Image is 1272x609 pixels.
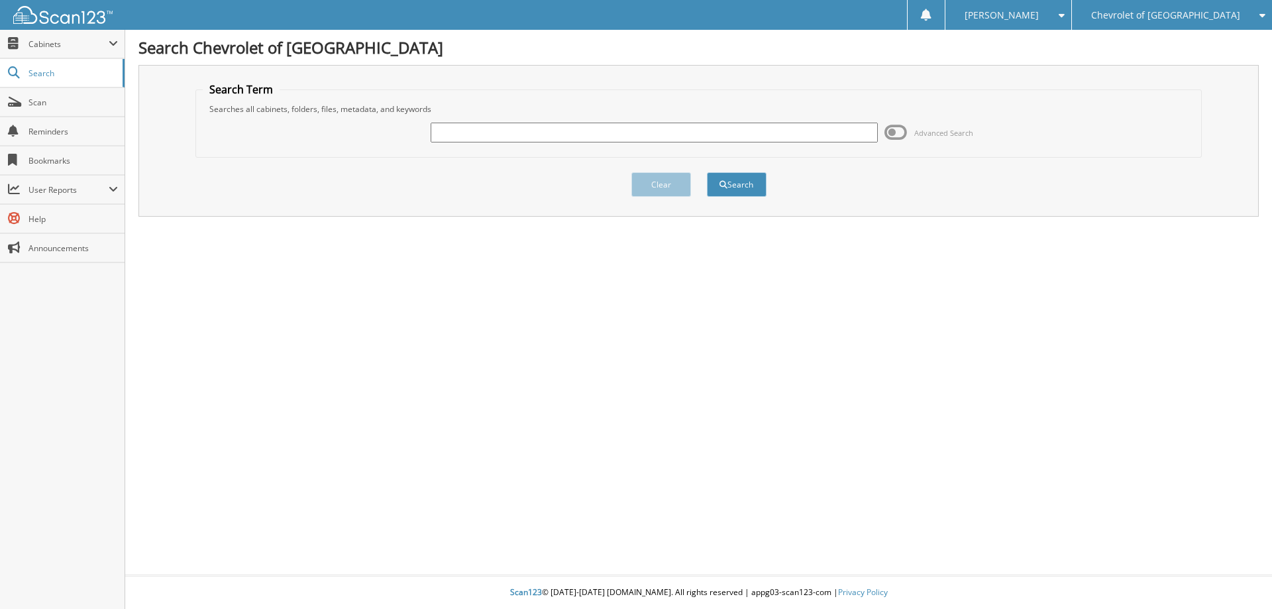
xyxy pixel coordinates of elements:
[28,213,118,225] span: Help
[28,97,118,108] span: Scan
[203,103,1195,115] div: Searches all cabinets, folders, files, metadata, and keywords
[28,155,118,166] span: Bookmarks
[510,586,542,598] span: Scan123
[28,184,109,195] span: User Reports
[138,36,1259,58] h1: Search Chevrolet of [GEOGRAPHIC_DATA]
[28,68,116,79] span: Search
[13,6,113,24] img: scan123-logo-white.svg
[28,38,109,50] span: Cabinets
[203,82,280,97] legend: Search Term
[28,126,118,137] span: Reminders
[707,172,767,197] button: Search
[28,243,118,254] span: Announcements
[1206,545,1272,609] iframe: Chat Widget
[125,577,1272,609] div: © [DATE]-[DATE] [DOMAIN_NAME]. All rights reserved | appg03-scan123-com |
[1091,11,1240,19] span: Chevrolet of [GEOGRAPHIC_DATA]
[965,11,1039,19] span: [PERSON_NAME]
[631,172,691,197] button: Clear
[838,586,888,598] a: Privacy Policy
[914,128,973,138] span: Advanced Search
